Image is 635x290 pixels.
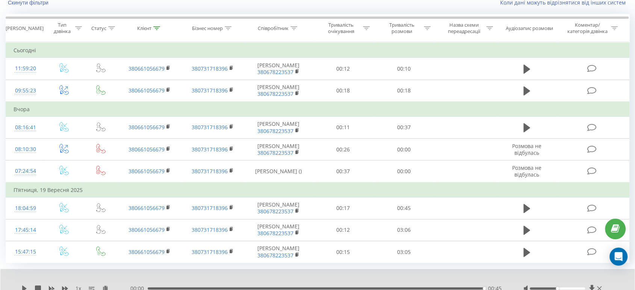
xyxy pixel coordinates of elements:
[313,219,373,241] td: 00:12
[313,80,373,102] td: 00:18
[137,25,151,32] div: Клієнт
[313,197,373,219] td: 00:17
[14,223,37,237] div: 17:45:14
[244,241,312,263] td: [PERSON_NAME]
[14,61,37,76] div: 11:59:20
[192,65,228,72] a: 380731718396
[257,90,293,97] a: 380678223537
[14,201,37,216] div: 18:04:59
[257,68,293,76] a: 380678223537
[91,25,106,32] div: Статус
[129,226,165,233] a: 380661056679
[373,58,434,80] td: 00:10
[257,127,293,134] a: 380678223537
[565,22,609,35] div: Коментар/категорія дзвінка
[373,80,434,102] td: 00:18
[244,58,312,80] td: [PERSON_NAME]
[192,25,223,32] div: Бізнес номер
[257,230,293,237] a: 380678223537
[192,87,228,94] a: 380731718396
[258,25,289,32] div: Співробітник
[192,124,228,131] a: 380731718396
[129,87,165,94] a: 380661056679
[373,197,434,219] td: 00:45
[506,25,553,32] div: Аудіозапис розмови
[192,168,228,175] a: 380731718396
[373,241,434,263] td: 03:05
[244,116,312,138] td: [PERSON_NAME]
[192,248,228,255] a: 380731718396
[313,58,373,80] td: 00:12
[512,164,541,178] span: Розмова не відбулась
[313,241,373,263] td: 00:15
[244,80,312,102] td: [PERSON_NAME]
[6,43,629,58] td: Сьогодні
[373,160,434,183] td: 00:00
[51,22,73,35] div: Тип дзвінка
[14,83,37,98] div: 09:55:23
[313,160,373,183] td: 00:37
[382,22,422,35] div: Тривалість розмови
[129,146,165,153] a: 380661056679
[14,245,37,259] div: 15:47:15
[512,142,541,156] span: Розмова не відбулась
[483,287,486,290] div: Accessibility label
[313,139,373,160] td: 00:26
[373,219,434,241] td: 03:06
[244,197,312,219] td: [PERSON_NAME]
[257,149,293,156] a: 380678223537
[6,183,629,198] td: П’ятниця, 19 Вересня 2025
[14,164,37,178] div: 07:24:54
[373,116,434,138] td: 00:37
[6,25,44,32] div: [PERSON_NAME]
[556,287,559,290] div: Accessibility label
[321,22,361,35] div: Тривалість очікування
[444,22,484,35] div: Назва схеми переадресації
[14,120,37,135] div: 08:16:41
[192,226,228,233] a: 380731718396
[6,102,629,117] td: Вчора
[313,116,373,138] td: 00:11
[244,139,312,160] td: [PERSON_NAME]
[129,204,165,211] a: 380661056679
[192,146,228,153] a: 380731718396
[129,65,165,72] a: 380661056679
[129,168,165,175] a: 380661056679
[192,204,228,211] a: 380731718396
[609,248,627,266] div: Open Intercom Messenger
[129,248,165,255] a: 380661056679
[14,142,37,157] div: 08:10:30
[257,208,293,215] a: 380678223537
[244,160,312,183] td: [PERSON_NAME] ()
[244,219,312,241] td: [PERSON_NAME]
[257,252,293,259] a: 380678223537
[129,124,165,131] a: 380661056679
[373,139,434,160] td: 00:00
